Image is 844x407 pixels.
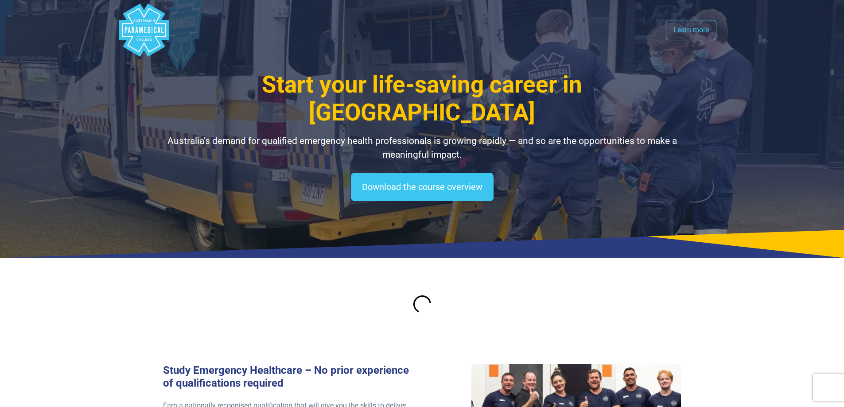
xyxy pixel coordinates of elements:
div: Australian Paramedical College [117,4,171,57]
p: Australia’s demand for qualified emergency health professionals is growing rapidly — and so are t... [163,134,681,162]
a: Learn more [666,20,716,40]
span: Start your life-saving career in [GEOGRAPHIC_DATA] [262,71,582,126]
h3: Study Emergency Healthcare – No prior experience of qualifications required [163,364,417,390]
a: Download the course overview [351,173,494,201]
